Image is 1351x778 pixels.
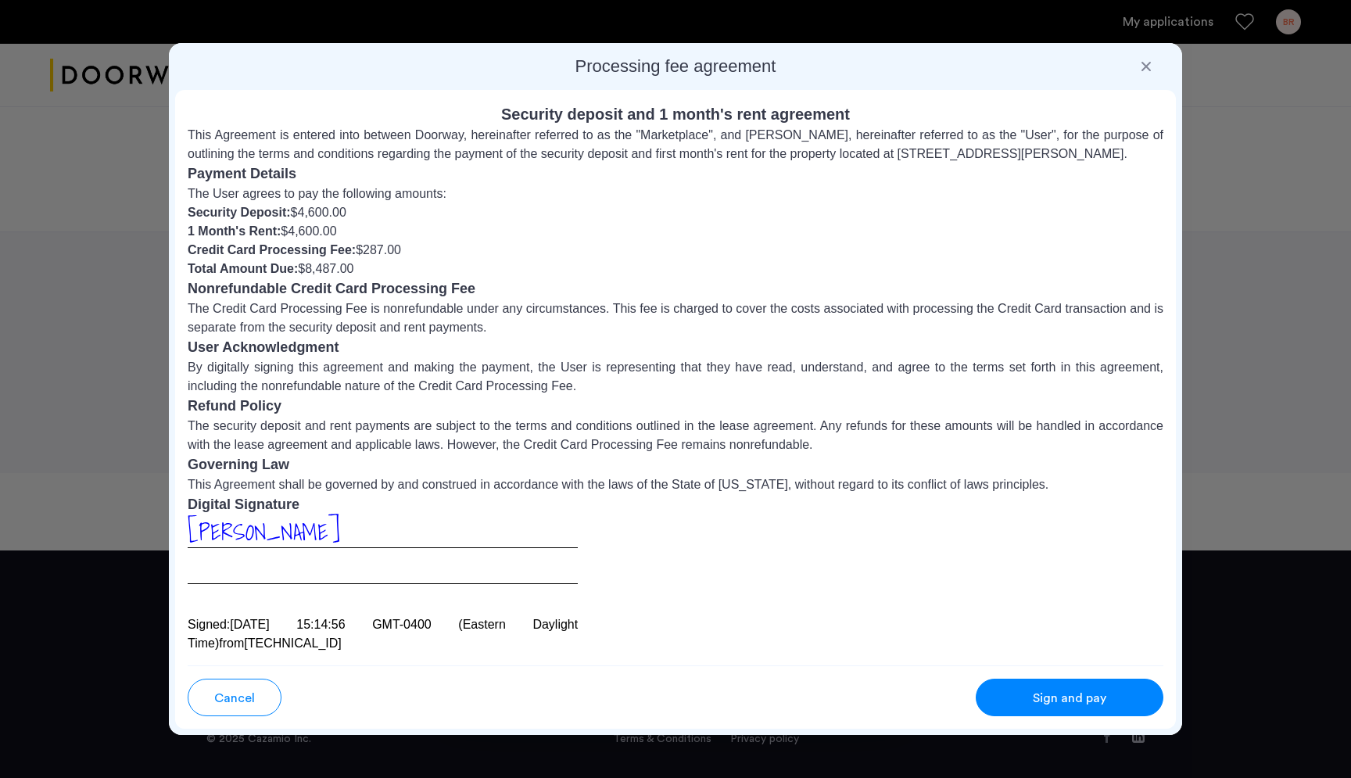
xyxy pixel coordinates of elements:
[214,689,255,708] span: Cancel
[188,260,1163,278] li: $8,487.00
[175,56,1176,77] h2: Processing fee agreement
[188,618,578,650] span: [DATE] 15:14:56 GMT-0400 (Eastern Daylight Time)
[188,126,1163,163] p: This Agreement is entered into between Doorway, hereinafter referred to as the "Marketplace", and...
[188,299,1163,337] p: The Credit Card Processing Fee is nonrefundable under any circumstances. This fee is charged to c...
[1033,689,1106,708] span: Sign and pay
[188,337,1163,358] h3: User Acknowledgment
[188,396,1163,417] h3: Refund Policy
[976,679,1163,716] button: button
[188,475,1163,494] p: This Agreement shall be governed by and construed in accordance with the laws of the State of [US...
[188,102,1163,126] h2: Security deposit and 1 month's rent agreement
[188,203,1163,222] li: $4,600.00
[244,636,341,650] span: [TECHNICAL_ID]
[188,222,1163,241] li: $4,600.00
[188,358,1163,396] p: By digitally signing this agreement and making the payment, the User is representing that they ha...
[188,206,291,219] strong: Security Deposit:
[188,494,1163,515] h3: Digital Signature
[188,454,1163,475] h3: Governing Law
[188,241,1163,260] li: $287.00
[188,243,356,256] strong: Credit Card Processing Fee:
[188,615,578,653] div: Signed: from
[188,262,298,275] strong: Total Amount Due:
[188,514,340,550] span: [PERSON_NAME]
[188,224,281,238] strong: 1 Month's Rent:
[188,278,1163,299] h3: Nonrefundable Credit Card Processing Fee
[188,163,1163,185] h3: Payment Details
[188,185,1163,203] p: The User agrees to pay the following amounts:
[188,417,1163,454] p: The security deposit and rent payments are subject to the terms and conditions outlined in the le...
[188,679,281,716] button: button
